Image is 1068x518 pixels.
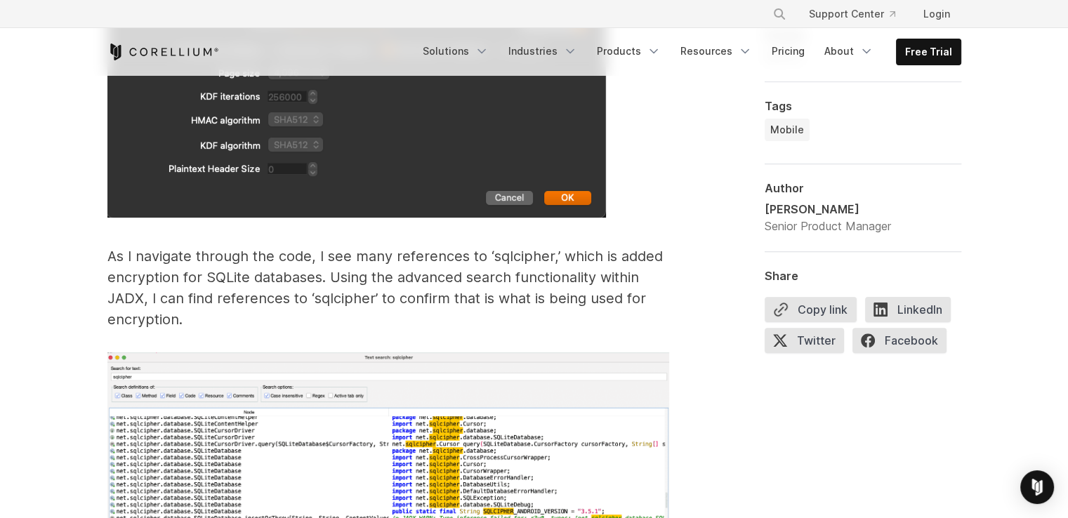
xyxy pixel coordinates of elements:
[765,119,810,141] a: Mobile
[500,39,586,64] a: Industries
[865,297,951,322] span: LinkedIn
[897,39,961,65] a: Free Trial
[767,1,792,27] button: Search
[107,44,219,60] a: Corellium Home
[765,269,961,283] div: Share
[765,297,857,322] button: Copy link
[756,1,961,27] div: Navigation Menu
[1020,470,1054,504] div: Open Intercom Messenger
[816,39,882,64] a: About
[852,328,947,353] span: Facebook
[765,201,891,218] div: [PERSON_NAME]
[765,328,852,359] a: Twitter
[414,39,497,64] a: Solutions
[865,297,959,328] a: LinkedIn
[852,328,955,359] a: Facebook
[765,328,844,353] span: Twitter
[765,218,891,234] div: Senior Product Manager
[763,39,813,64] a: Pricing
[672,39,760,64] a: Resources
[588,39,669,64] a: Products
[765,181,961,195] div: Author
[107,246,669,330] p: As I navigate through the code, I see many references to ‘sqlcipher,’ which is added encryption f...
[798,1,907,27] a: Support Center
[765,99,961,113] div: Tags
[770,123,804,137] span: Mobile
[414,39,961,65] div: Navigation Menu
[912,1,961,27] a: Login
